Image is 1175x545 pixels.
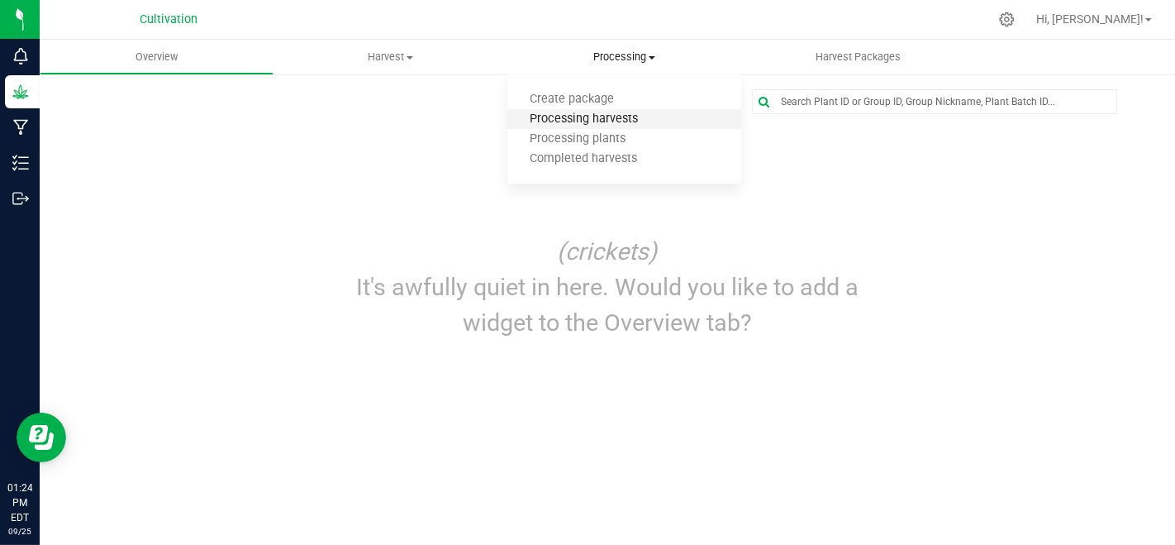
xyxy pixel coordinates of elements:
[12,119,29,136] inline-svg: Manufacturing
[7,480,32,525] p: 01:24 PM EDT
[793,50,923,65] span: Harvest Packages
[1036,12,1144,26] span: Hi, [PERSON_NAME]!
[12,190,29,207] inline-svg: Outbound
[7,525,32,538] p: 09/25
[741,40,975,74] a: Harvest Packages
[997,12,1017,27] div: Manage settings
[507,112,660,127] span: Processing harvests
[507,40,741,74] a: Processing Create package Processing harvests Processing plants Completed harvests
[558,237,658,265] i: (crickets)
[12,84,29,100] inline-svg: Grow
[113,50,200,65] span: Overview
[507,132,648,146] span: Processing plants
[12,48,29,65] inline-svg: Monitoring
[12,155,29,171] inline-svg: Inventory
[17,413,66,462] iframe: Resource center
[507,50,741,65] span: Processing
[507,93,636,107] span: Create package
[753,90,1116,113] input: Search Plant ID or Group ID, Group Nickname, Plant Batch ID...
[140,12,197,26] span: Cultivation
[40,40,274,74] a: Overview
[507,152,659,166] span: Completed harvests
[274,40,507,74] a: Harvest
[274,50,507,65] span: Harvest
[345,270,870,341] p: It's awfully quiet in here. Would you like to add a widget to the Overview tab?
